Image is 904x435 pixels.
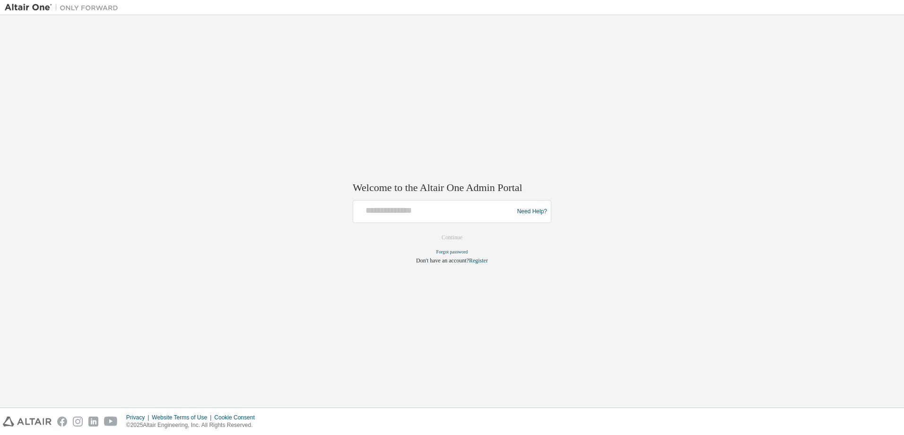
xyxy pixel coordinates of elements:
img: altair_logo.svg [3,417,52,426]
a: Forgot password [436,250,468,255]
div: Privacy [126,414,152,421]
div: Cookie Consent [214,414,260,421]
p: © 2025 Altair Engineering, Inc. All Rights Reserved. [126,421,261,429]
span: Don't have an account? [416,258,469,264]
h2: Welcome to the Altair One Admin Portal [353,181,551,194]
img: instagram.svg [73,417,83,426]
img: facebook.svg [57,417,67,426]
a: Need Help? [517,211,547,212]
img: linkedin.svg [88,417,98,426]
img: Altair One [5,3,123,12]
div: Website Terms of Use [152,414,214,421]
a: Register [469,258,488,264]
img: youtube.svg [104,417,118,426]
